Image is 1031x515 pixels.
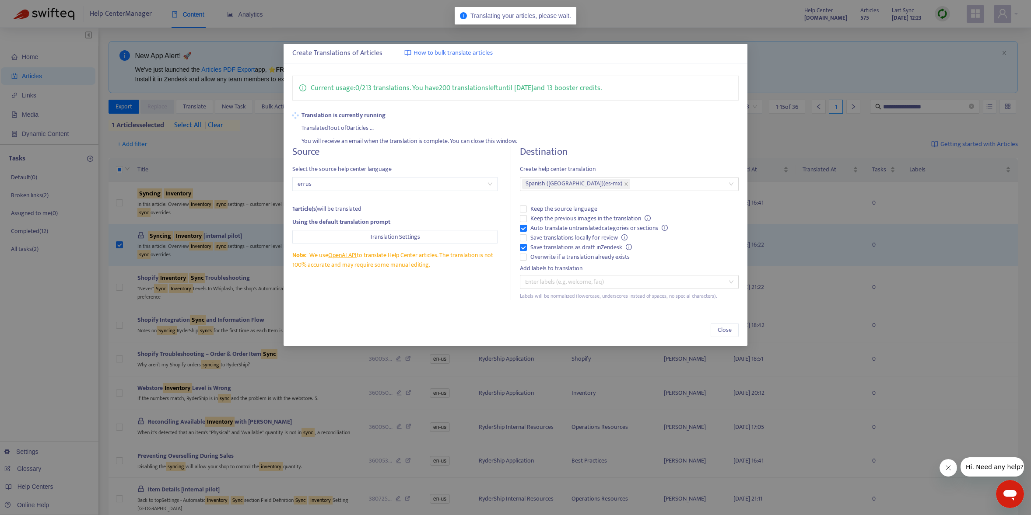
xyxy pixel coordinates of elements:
span: Note: [292,250,306,260]
p: Current usage: 0 / 213 translations . You have 200 translations left until [DATE] and 13 booster ... [311,83,602,94]
div: Create Translations of Articles [292,48,739,59]
span: Keep the source language [527,204,601,214]
h4: Source [292,146,498,158]
span: info-circle [645,215,651,221]
strong: Translation is currently running [302,111,739,120]
span: Close [718,325,732,335]
iframe: Message from company [961,457,1024,477]
img: image-link [404,49,411,56]
div: Using the default translation prompt [292,217,498,227]
span: info-circle [662,225,668,231]
iframe: Button to launch messaging window [996,480,1024,508]
span: close [624,182,628,186]
span: Keep the previous images in the translation [527,214,654,223]
span: Translating your articles, please wait. [470,12,571,19]
span: How to bulk translate articles [414,48,493,58]
span: en-us [298,177,492,191]
div: will be translated [292,204,498,214]
span: info-circle [626,244,632,250]
div: We use to translate Help Center articles. The translation is not 100% accurate and may require so... [292,251,498,270]
strong: 1 article(s) [292,204,318,214]
span: info-circle [621,234,628,240]
span: Translation Settings [370,232,420,242]
span: Overwrite if a translation already exists [527,252,633,262]
span: Save translations locally for review [527,233,631,243]
span: info-circle [299,83,306,91]
span: Auto-translate untranslated categories or sections [527,223,671,233]
a: OpenAI API [328,250,357,260]
button: Translation Settings [292,230,498,244]
span: Save translations as draft in Zendesk [527,243,635,252]
button: Close [711,323,739,337]
div: Translated 1 out of 0 articles ... [302,120,739,133]
div: Add labels to translation [520,264,739,273]
span: Select the source help center language [292,164,498,174]
a: How to bulk translate articles [404,48,493,58]
iframe: Close message [940,459,957,477]
span: Spanish ([GEOGRAPHIC_DATA]) ( es-mx ) [526,179,622,189]
h4: Destination [520,146,739,158]
div: You will receive an email when the translation is complete. You can close this window. [302,133,739,146]
div: Labels will be normalized (lowercase, underscores instead of spaces, no special characters). [520,292,739,300]
span: info-circle [460,12,467,19]
span: Create help center translation [520,164,739,174]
